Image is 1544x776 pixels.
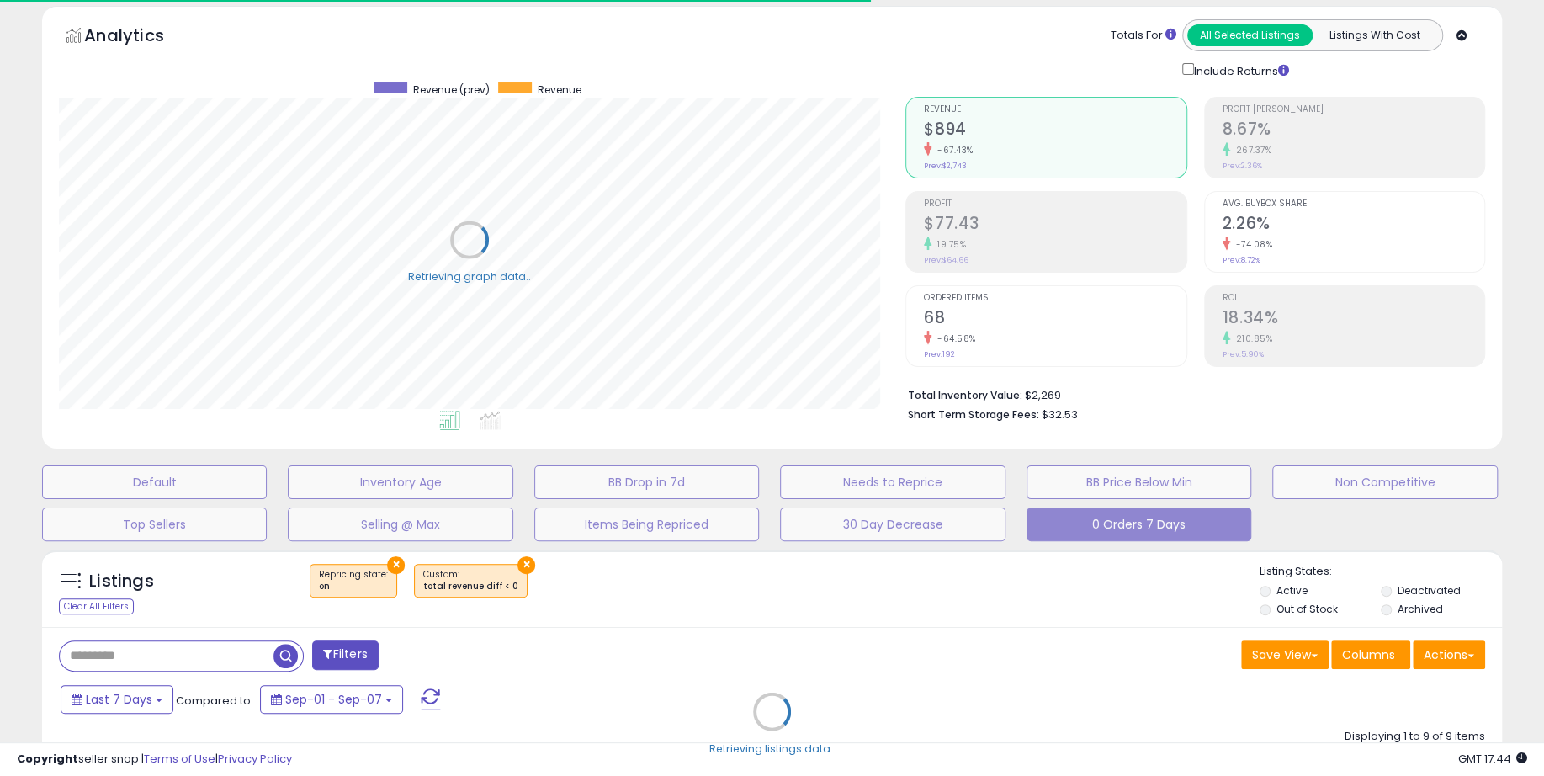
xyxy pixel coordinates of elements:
span: Ordered Items [924,294,1186,303]
button: Selling @ Max [288,508,512,541]
button: All Selected Listings [1187,24,1313,46]
small: 210.85% [1230,332,1273,345]
b: Short Term Storage Fees: [908,407,1039,422]
div: Retrieving graph data.. [408,268,531,284]
button: Non Competitive [1272,465,1497,499]
span: Profit [PERSON_NAME] [1223,105,1484,114]
button: Listings With Cost [1312,24,1437,46]
h2: 18.34% [1223,308,1484,331]
small: Prev: 2.36% [1223,161,1262,171]
button: 30 Day Decrease [780,508,1005,541]
h2: 2.26% [1223,214,1484,237]
h2: $894 [924,120,1186,142]
small: 267.37% [1230,144,1272,157]
button: Inventory Age [288,465,512,499]
div: Totals For [1111,28,1176,44]
small: -64.58% [931,332,976,345]
h2: 68 [924,308,1186,331]
button: BB Drop in 7d [534,465,759,499]
li: $2,269 [908,384,1472,404]
h5: Analytics [84,24,197,51]
button: Default [42,465,267,499]
button: 0 Orders 7 Days [1027,508,1251,541]
small: 19.75% [931,238,966,251]
h2: 8.67% [1223,120,1484,142]
h2: $77.43 [924,214,1186,237]
small: Prev: $2,743 [924,161,967,171]
button: BB Price Below Min [1027,465,1251,499]
span: ROI [1223,294,1484,303]
b: Total Inventory Value: [908,388,1022,402]
button: Items Being Repriced [534,508,759,541]
small: Prev: $64.66 [924,255,968,265]
small: Prev: 8.72% [1223,255,1260,265]
small: -74.08% [1230,238,1273,251]
span: Avg. Buybox Share [1223,199,1484,209]
strong: Copyright [17,751,78,767]
span: Profit [924,199,1186,209]
span: Revenue [924,105,1186,114]
small: Prev: 5.90% [1223,349,1264,359]
div: Include Returns [1170,60,1308,80]
button: Top Sellers [42,508,267,541]
button: Needs to Reprice [780,465,1005,499]
div: seller snap | | [17,752,292,768]
small: Prev: 192 [924,349,955,359]
small: -67.43% [931,144,974,157]
div: Retrieving listings data.. [709,741,836,756]
span: $32.53 [1042,407,1078,423]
